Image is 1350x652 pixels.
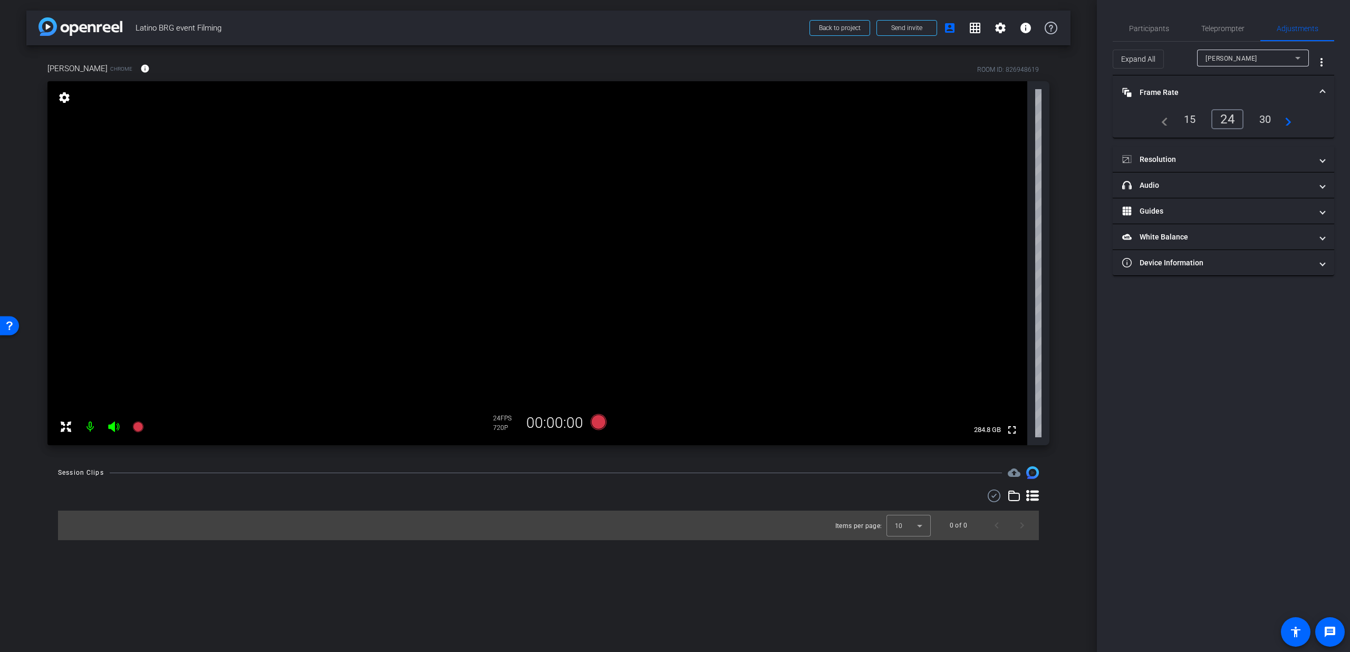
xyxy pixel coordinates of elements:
div: 30 [1251,110,1279,128]
mat-icon: settings [57,91,72,104]
mat-panel-title: Frame Rate [1122,87,1312,98]
mat-icon: message [1324,626,1336,638]
mat-icon: account_box [943,22,956,34]
div: Items per page: [835,521,882,531]
button: More Options for Adjustments Panel [1309,50,1334,75]
span: 284.8 GB [970,424,1005,436]
mat-icon: navigate_before [1155,113,1168,126]
mat-icon: info [140,64,150,73]
span: Latino BRG event Filming [136,17,803,39]
span: Destinations for your clips [1008,466,1020,479]
div: ROOM ID: 826948619 [977,65,1039,74]
mat-icon: navigate_next [1279,113,1291,126]
div: 15 [1176,110,1204,128]
mat-expansion-panel-header: Audio [1113,172,1334,198]
button: Expand All [1113,50,1164,69]
span: [PERSON_NAME] [47,63,108,74]
mat-expansion-panel-header: White Balance [1113,224,1334,250]
mat-icon: accessibility [1289,626,1302,638]
mat-expansion-panel-header: Device Information [1113,250,1334,275]
button: Previous page [984,513,1009,538]
mat-panel-title: Device Information [1122,257,1312,269]
mat-icon: grid_on [969,22,981,34]
span: Send invite [891,24,922,32]
mat-panel-title: White Balance [1122,232,1312,243]
span: Participants [1129,25,1169,32]
div: 00:00:00 [519,414,590,432]
div: 720P [493,424,519,432]
button: Next page [1009,513,1035,538]
mat-expansion-panel-header: Resolution [1113,147,1334,172]
span: Expand All [1121,49,1155,69]
mat-icon: more_vert [1315,56,1328,69]
mat-icon: settings [994,22,1007,34]
button: Send invite [876,20,937,36]
mat-icon: fullscreen [1006,424,1018,436]
mat-expansion-panel-header: Guides [1113,198,1334,224]
mat-icon: cloud_upload [1008,466,1020,479]
mat-expansion-panel-header: Frame Rate [1113,75,1334,109]
span: Chrome [110,65,132,73]
mat-icon: info [1019,22,1032,34]
mat-panel-title: Audio [1122,180,1312,191]
mat-panel-title: Guides [1122,206,1312,217]
mat-panel-title: Resolution [1122,154,1312,165]
div: 24 [1211,109,1243,129]
div: Frame Rate [1113,109,1334,138]
div: Session Clips [58,467,104,478]
img: app-logo [38,17,122,36]
button: Back to project [809,20,870,36]
span: Adjustments [1277,25,1318,32]
span: [PERSON_NAME] [1206,55,1257,62]
span: FPS [500,415,512,422]
span: Teleprompter [1201,25,1245,32]
div: 0 of 0 [950,520,967,531]
img: Session clips [1026,466,1039,479]
span: Back to project [819,24,861,32]
div: 24 [493,414,519,423]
